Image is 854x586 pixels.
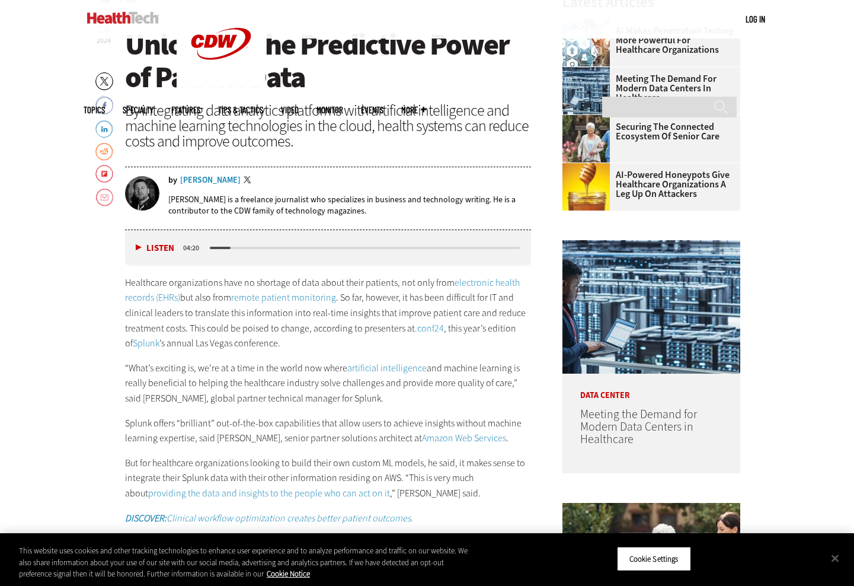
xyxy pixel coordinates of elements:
img: engineer with laptop overlooking data center [562,240,740,374]
a: DISCOVER:Clinical workflow optimization creates better patient outcomes. [125,512,413,524]
a: Securing the Connected Ecosystem of Senior Care [562,122,733,141]
a: .conf24 [415,322,444,335]
div: media player [125,230,532,266]
a: providing the data and insights to the people who can act on it [148,487,390,499]
a: AI-Powered Honeypots Give Healthcare Organizations a Leg Up on Attackers [562,170,733,199]
p: “What’s exciting is, we’re at a time in the world now where and machine learning is really benefi... [125,361,532,406]
img: Home [87,12,159,24]
a: CDW [177,78,266,91]
button: Close [822,545,848,571]
a: Meeting the Demand for Modern Data Centers in Healthcare [580,406,697,447]
strong: DISCOVER: [125,512,167,524]
span: by [168,176,177,184]
a: Video [281,106,299,114]
span: More [401,106,426,114]
div: User menu [746,13,765,26]
a: Events [361,106,383,114]
a: [PERSON_NAME] [180,176,241,184]
a: MonITor [316,106,343,114]
em: Clinical workflow optimization creates better patient outcomes. [125,512,413,524]
div: By integrating data analytics platforms with artificial intelligence and machine learning technol... [125,103,532,149]
span: Topics [84,106,105,114]
img: jar of honey with a honey dipper [562,163,610,211]
a: remote patient monitoring [231,291,336,304]
a: More information about your privacy [267,569,310,579]
a: artificial intelligence [347,362,427,374]
a: nurse walks with senior woman through a garden [562,115,616,125]
a: Tips & Tactics [218,106,263,114]
p: But for healthcare organizations looking to build their own custom ML models, he said, it makes s... [125,456,532,501]
p: Data Center [562,374,740,400]
a: Amazon Web Services [422,432,506,444]
img: nurse walks with senior woman through a garden [562,115,610,163]
p: [PERSON_NAME] is a freelance journalist who specializes in business and technology writing. He is... [168,194,532,216]
a: jar of honey with a honey dipper [562,163,616,173]
a: Log in [746,14,765,24]
span: Specialty [123,106,153,114]
div: This website uses cookies and other tracking technologies to enhance user experience and to analy... [19,545,470,580]
p: Splunk offers “brilliant” out-of-the-box capabilities that allow users to achieve insights withou... [125,416,532,446]
p: Healthcare organizations have no shortage of data about their patients, not only from but also fr... [125,275,532,351]
button: Cookie Settings [617,546,691,571]
div: duration [181,243,208,253]
a: Splunk [133,337,159,349]
a: Features [171,106,200,114]
button: Listen [136,244,174,253]
a: Twitter [244,176,254,186]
